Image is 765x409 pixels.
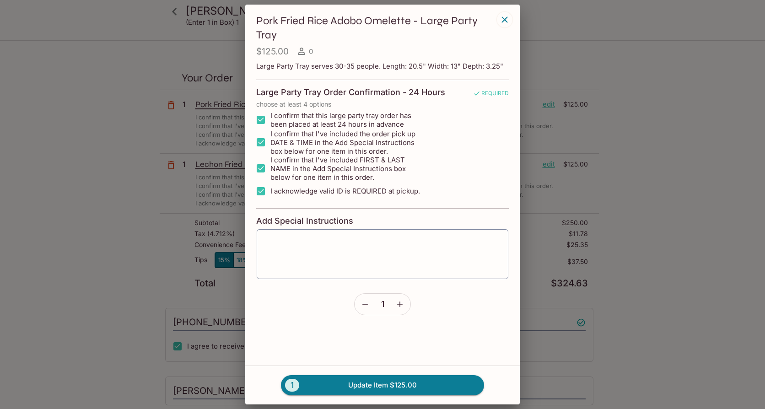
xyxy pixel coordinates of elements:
h3: Pork Fried Rice Adobo Omelette - Large Party Tray [256,14,494,42]
span: 0 [309,47,313,56]
span: 1 [381,299,384,309]
span: I confirm that this large party tray order has been placed at least 24 hours in advance [270,111,421,129]
span: I acknowledge valid ID is REQUIRED at pickup. [270,187,420,195]
span: I confirm that I've included FIRST & LAST NAME in the Add Special Instructions box below for one ... [270,156,421,182]
button: 1Update Item $125.00 [281,375,484,395]
span: I confirm that l've included the order pick up DATE & TIME in the Add Special Instructions box be... [270,129,421,156]
p: Large Party Tray serves 30-35 people. Length: 20.5" Width: 13" Depth: 3.25" [256,62,509,70]
h4: $125.00 [256,46,289,57]
span: 1 [285,379,299,392]
h4: Add Special Instructions [256,216,509,226]
span: REQUIRED [473,90,509,100]
p: choose at least 4 options [256,101,509,108]
h4: Large Party Tray Order Confirmation - 24 Hours [256,87,445,97]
